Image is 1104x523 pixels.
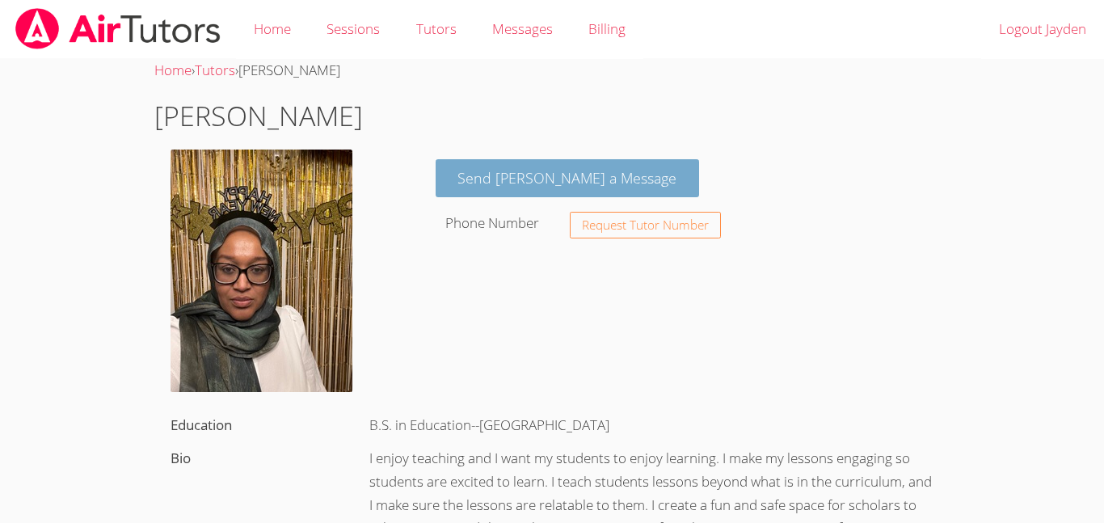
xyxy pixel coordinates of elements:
[171,449,191,467] label: Bio
[171,150,352,392] img: IMG_3786.jpeg
[353,409,950,442] div: B.S. in Education--[GEOGRAPHIC_DATA]
[582,219,709,231] span: Request Tutor Number
[154,61,192,79] a: Home
[445,213,539,232] label: Phone Number
[570,212,721,238] button: Request Tutor Number
[154,95,950,137] h1: [PERSON_NAME]
[436,159,700,197] a: Send [PERSON_NAME] a Message
[492,19,553,38] span: Messages
[154,59,950,82] div: › ›
[238,61,340,79] span: [PERSON_NAME]
[171,415,232,434] label: Education
[195,61,235,79] a: Tutors
[14,8,222,49] img: airtutors_banner-c4298cdbf04f3fff15de1276eac7730deb9818008684d7c2e4769d2f7ddbe033.png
